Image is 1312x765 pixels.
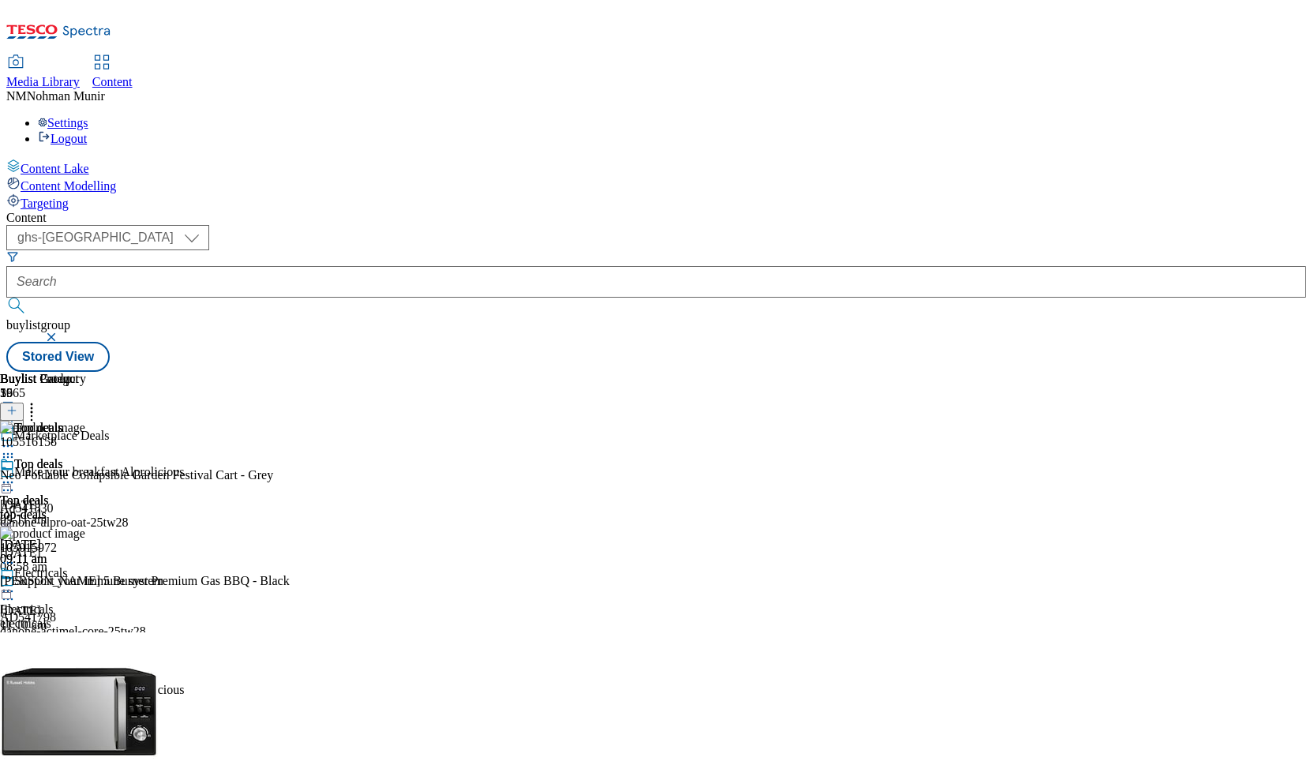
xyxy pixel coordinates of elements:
[6,56,80,89] a: Media Library
[6,89,27,103] span: NM
[92,75,133,88] span: Content
[6,211,1306,225] div: Content
[6,266,1306,298] input: Search
[6,75,80,88] span: Media Library
[21,162,89,175] span: Content Lake
[27,89,105,103] span: Nohman Munir
[92,56,133,89] a: Content
[6,318,70,332] span: buylistgroup
[21,179,116,193] span: Content Modelling
[6,342,110,372] button: Stored View
[38,116,88,129] a: Settings
[6,193,1306,211] a: Targeting
[6,176,1306,193] a: Content Modelling
[21,197,69,210] span: Targeting
[6,250,19,263] svg: Search Filters
[6,159,1306,176] a: Content Lake
[38,132,87,145] a: Logout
